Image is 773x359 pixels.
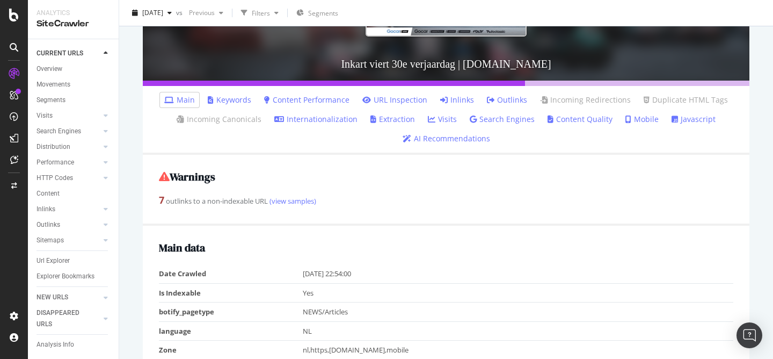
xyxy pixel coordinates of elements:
div: Content [37,188,60,199]
a: Incoming Redirections [540,95,631,105]
a: Performance [37,157,100,168]
div: Distribution [37,141,70,153]
a: Distribution [37,141,100,153]
td: Date Crawled [159,264,303,283]
a: Main [164,95,195,105]
td: Is Indexable [159,283,303,303]
a: (view samples) [268,196,316,206]
a: Outlinks [37,219,100,231]
a: URL Inspection [362,95,427,105]
a: Content [37,188,111,199]
div: Inlinks [37,204,55,215]
div: Analytics [37,9,110,18]
div: Outlinks [37,219,60,231]
div: CURRENT URLS [37,48,83,59]
a: Visits [37,110,100,121]
a: Javascript [672,114,716,125]
div: Filters [252,8,270,17]
a: CURRENT URLS [37,48,100,59]
a: Visits [428,114,457,125]
a: NEW URLS [37,292,100,303]
a: Internationalization [274,114,358,125]
a: Inlinks [37,204,100,215]
div: Performance [37,157,74,168]
a: Overview [37,63,111,75]
a: Duplicate HTML Tags [644,95,728,105]
a: Sitemaps [37,235,100,246]
td: Yes [303,283,734,303]
a: Outlinks [487,95,527,105]
div: DISAPPEARED URLS [37,307,91,330]
button: Segments [292,4,342,21]
a: Search Engines [37,126,100,137]
td: botify_pagetype [159,303,303,322]
a: Keywords [208,95,251,105]
span: 2025 Aug. 23rd [142,8,163,17]
a: HTTP Codes [37,173,100,184]
a: Analysis Info [37,339,111,350]
span: Segments [308,9,338,18]
div: Analysis Info [37,339,74,350]
a: Search Engines [470,114,535,125]
div: Visits [37,110,53,121]
div: Url Explorer [37,255,70,267]
button: [DATE] [128,4,176,21]
div: NEW URLS [37,292,68,303]
div: Movements [37,79,70,90]
button: Previous [185,4,228,21]
div: Overview [37,63,62,75]
div: HTTP Codes [37,173,73,184]
a: Incoming Canonicals [177,114,261,125]
h3: Inkart viert 30e verjaardag | [DOMAIN_NAME] [143,47,749,81]
a: Content Quality [548,114,612,125]
a: Content Performance [264,95,349,105]
div: Open Intercom Messenger [736,322,762,348]
a: Url Explorer [37,255,111,267]
div: SiteCrawler [37,18,110,30]
strong: 7 [159,193,164,206]
td: NEWS/Articles [303,303,734,322]
div: Search Engines [37,126,81,137]
td: [DATE] 22:54:00 [303,264,734,283]
a: Mobile [625,114,659,125]
td: language [159,321,303,341]
a: Movements [37,79,111,90]
div: Explorer Bookmarks [37,271,94,282]
a: AI Recommendations [403,133,490,144]
div: Segments [37,95,65,106]
div: outlinks to a non-indexable URL [159,193,733,207]
a: DISAPPEARED URLS [37,307,100,330]
div: Sitemaps [37,235,64,246]
a: Inlinks [440,95,474,105]
span: Previous [185,8,215,17]
td: NL [303,321,734,341]
button: Filters [237,4,283,21]
a: Explorer Bookmarks [37,271,111,282]
span: vs [176,8,185,17]
a: Extraction [370,114,415,125]
h2: Main data [159,242,733,254]
a: Segments [37,95,111,106]
h2: Warnings [159,171,733,183]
